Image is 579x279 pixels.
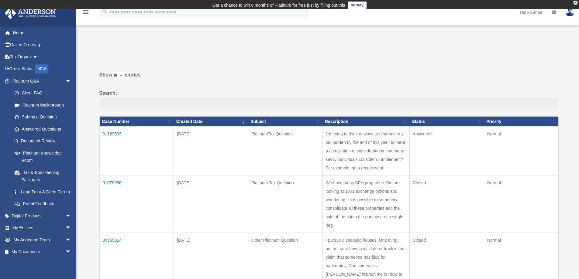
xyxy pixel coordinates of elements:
td: Platinum Tax Question [248,175,322,233]
a: My Documentsarrow_drop_down [4,246,81,258]
td: Normal [484,175,558,233]
input: Search: [99,97,559,109]
span: arrow_drop_down [65,258,78,270]
img: User Pic [565,8,574,16]
span: arrow_drop_down [65,210,78,222]
a: Document Review [9,135,78,147]
td: [DATE] [174,175,248,233]
a: Platinum Q&Aarrow_drop_down [4,75,78,87]
td: 01079256 [99,175,174,233]
a: Tax Organizers [4,51,81,63]
a: Platinum Knowledge Room [9,147,78,166]
a: Online Learningarrow_drop_down [4,258,81,270]
a: Client FAQ [9,87,78,99]
span: arrow_drop_down [65,246,78,258]
span: arrow_drop_down [65,234,78,246]
a: Submit a Question [9,111,78,123]
td: We have many SFH properties. We are looking at 1031 exchange options and wondering if it is possi... [322,175,409,233]
a: Order StatusNEW [4,63,81,75]
th: Case Number: activate to sort column ascending [99,116,174,127]
span: arrow_drop_down [65,222,78,234]
div: close [574,1,577,5]
div: Get a chance to win 6 months of Platinum for free just by filling out this [212,2,345,9]
th: Subject: activate to sort column ascending [248,116,322,127]
a: survey [348,2,367,9]
th: Priority: activate to sort column ascending [484,116,558,127]
td: 01129533 [99,127,174,175]
a: My Entitiesarrow_drop_down [4,222,81,234]
th: Description: activate to sort column ascending [322,116,409,127]
div: NEW [35,64,48,73]
a: Answered Questions [9,123,74,135]
td: PlatinumTax Question [248,127,322,175]
a: Tax & Bookkeeping Packages [9,166,78,186]
a: Platinum Walkthrough [9,99,78,111]
span: arrow_drop_down [65,75,78,87]
td: Answered [410,127,484,175]
td: Normal [484,127,558,175]
td: I'm trying to think of ways to decrease my tax burden by the end of this year. Is there a compila... [322,127,409,175]
td: [DATE] [174,127,248,175]
a: Digital Productsarrow_drop_down [4,210,81,222]
th: Created Date: activate to sort column ascending [174,116,248,127]
a: Land Trust & Deed Forum [9,186,78,198]
label: Show entries [99,71,559,85]
th: Status: activate to sort column ascending [410,116,484,127]
a: Online Ordering [4,39,81,51]
a: My Anderson Teamarrow_drop_down [4,234,81,246]
i: menu [82,9,89,16]
label: Search: [99,89,559,109]
a: Portal Feedback [9,198,78,210]
i: search [102,8,108,15]
img: Anderson Advisors Platinum Portal [3,7,58,19]
a: Home [4,27,81,39]
td: Closed [410,175,484,233]
a: menu [82,11,89,16]
select: Showentries [112,72,125,79]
